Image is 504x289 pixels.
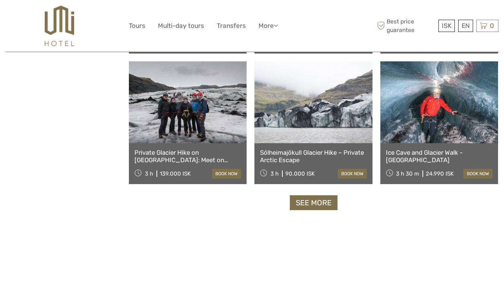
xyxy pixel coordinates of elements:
[134,149,241,164] a: Private Glacier Hike on [GEOGRAPHIC_DATA]: Meet on Location
[489,22,495,29] span: 0
[270,170,279,177] span: 3 h
[338,169,367,179] a: book now
[458,20,473,32] div: EN
[158,20,204,31] a: Multi-day tours
[396,170,419,177] span: 3 h 30 m
[260,149,367,164] a: Sólheimajökull Glacier Hike – Private Arctic Escape
[463,169,492,179] a: book now
[442,22,451,29] span: ISK
[217,20,246,31] a: Transfers
[129,20,145,31] a: Tours
[145,170,153,177] span: 3 h
[375,17,437,34] span: Best price guarantee
[386,149,492,164] a: Ice Cave and Glacier Walk - [GEOGRAPHIC_DATA]
[212,169,241,179] a: book now
[426,170,454,177] div: 24.990 ISK
[259,20,278,31] a: More
[290,195,337,211] a: See more
[160,170,191,177] div: 139.000 ISK
[45,6,74,46] img: 526-1e775aa5-7374-4589-9d7e-5793fb20bdfc_logo_big.jpg
[285,170,315,177] div: 90.000 ISK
